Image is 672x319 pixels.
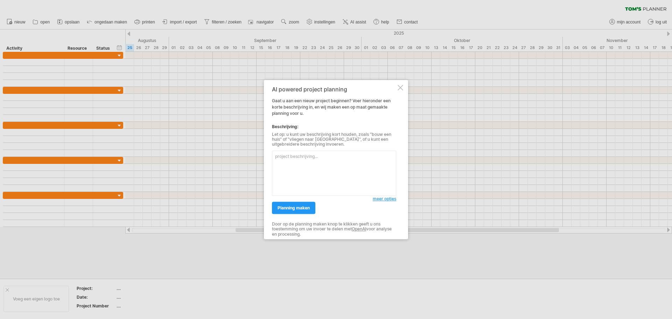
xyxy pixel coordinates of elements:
[272,132,396,147] div: Let op: u kunt uw beschrijving kort houden, zoals "bouw een huis" of "vliegen naar [GEOGRAPHIC_DA...
[352,226,366,231] a: OpenAI
[272,86,396,92] div: AI powered project planning
[272,86,396,233] div: Gaat u aan een nieuw project beginnen? Voer hieronder een korte beschrijving in, en wij maken een...
[272,202,315,214] a: planning maken
[272,124,396,130] div: Beschrijving:
[278,205,310,210] span: planning maken
[373,196,396,201] span: meer opties
[272,222,396,237] div: Door op de planning maken knop te klikken geeft u ons toestemming om uw invoer te delen met voor ...
[373,196,396,202] a: meer opties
